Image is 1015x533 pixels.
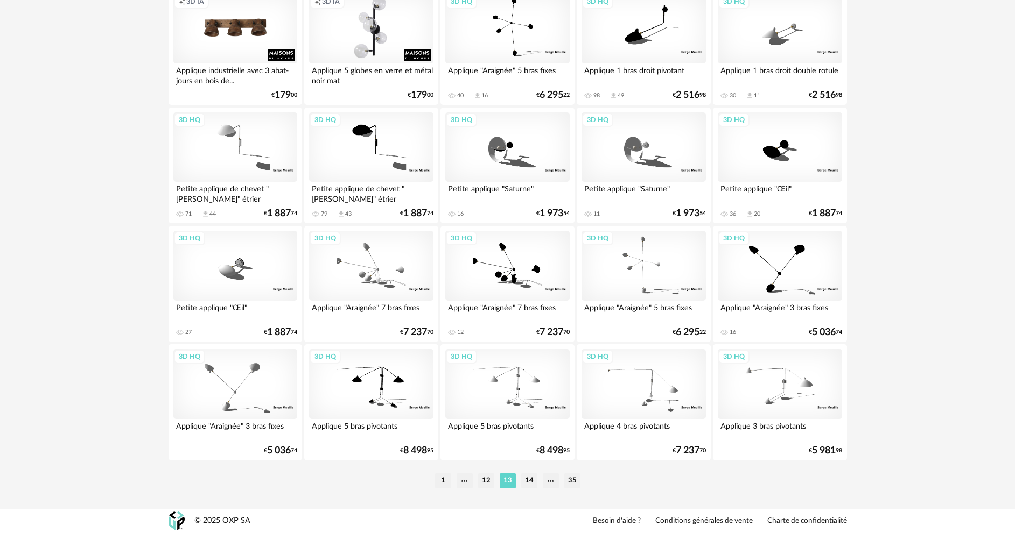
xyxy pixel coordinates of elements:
li: 14 [521,473,537,488]
span: 1 887 [812,210,836,217]
span: 1 887 [267,210,291,217]
div: 44 [209,210,216,218]
div: Applique "Araignée" 7 bras fixes [445,301,569,322]
span: 2 516 [812,91,836,99]
div: Applique 3 bras pivotants [718,419,842,440]
div: 36 [730,210,736,218]
a: 3D HQ Applique "Araignée" 3 bras fixes €5 03674 [169,344,302,460]
div: Petite applique de chevet "[PERSON_NAME]" étrier [309,182,433,203]
span: 1 887 [267,329,291,336]
span: 1 973 [540,210,563,217]
div: € 00 [271,91,297,99]
span: 6 295 [676,329,699,336]
a: Besoin d'aide ? [593,516,641,526]
div: € 54 [536,210,570,217]
div: 49 [618,92,624,100]
div: 3D HQ [582,231,613,245]
a: 3D HQ Applique 4 bras pivotants €7 23770 [577,344,710,460]
div: 3D HQ [718,113,750,127]
span: 1 887 [403,210,427,217]
span: 2 516 [676,91,699,99]
div: € 98 [809,91,842,99]
div: 3D HQ [446,350,477,364]
div: 3D HQ [174,231,205,245]
div: Applique "Araignée" 5 bras fixes [582,301,705,322]
a: 3D HQ Petite applique de chevet "[PERSON_NAME]" étrier 71 Download icon 44 €1 88774 [169,108,302,224]
span: Download icon [201,210,209,218]
div: 3D HQ [582,350,613,364]
div: Applique "Araignée" 3 bras fixes [173,419,297,440]
a: 3D HQ Applique 5 bras pivotants €8 49895 [440,344,574,460]
div: 43 [345,210,352,218]
div: € 95 [400,447,433,454]
a: 3D HQ Petite applique "Saturne" 11 €1 97354 [577,108,710,224]
div: 11 [754,92,760,100]
div: € 95 [536,447,570,454]
a: 3D HQ Applique "Araignée" 5 bras fixes €6 29522 [577,226,710,342]
span: 7 237 [676,447,699,454]
div: Petite applique "Saturne" [445,182,569,203]
span: 179 [411,91,427,99]
span: 7 237 [540,329,563,336]
div: 16 [457,210,464,218]
div: 3D HQ [174,113,205,127]
div: € 70 [400,329,433,336]
span: Download icon [610,91,618,100]
div: € 54 [673,210,706,217]
span: 7 237 [403,329,427,336]
div: 3D HQ [718,350,750,364]
div: € 74 [264,210,297,217]
a: 3D HQ Applique 3 bras pivotants €5 98198 [713,344,846,460]
div: 12 [457,329,464,336]
div: 16 [730,329,736,336]
div: 40 [457,92,464,100]
div: € 74 [809,210,842,217]
a: 3D HQ Petite applique de chevet "[PERSON_NAME]" étrier 79 Download icon 43 €1 88774 [304,108,438,224]
div: € 22 [673,329,706,336]
span: 5 981 [812,447,836,454]
a: Charte de confidentialité [767,516,847,526]
span: 5 036 [812,329,836,336]
div: Applique 5 bras pivotants [309,419,433,440]
div: Applique 4 bras pivotants [582,419,705,440]
span: 5 036 [267,447,291,454]
div: Applique "Araignée" 5 bras fixes [445,63,569,85]
div: € 70 [673,447,706,454]
div: 98 [593,92,600,100]
a: 3D HQ Applique "Araignée" 7 bras fixes 12 €7 23770 [440,226,574,342]
span: 179 [275,91,291,99]
div: 79 [321,210,327,218]
span: Download icon [746,210,754,218]
span: Download icon [337,210,345,218]
div: 3D HQ [718,231,750,245]
div: Petite applique de chevet "[PERSON_NAME]" étrier [173,182,297,203]
div: 30 [730,92,736,100]
div: 11 [593,210,600,218]
div: € 74 [400,210,433,217]
a: 3D HQ Applique "Araignée" 3 bras fixes 16 €5 03674 [713,226,846,342]
li: 35 [564,473,580,488]
span: Download icon [473,91,481,100]
img: OXP [169,511,185,530]
a: 3D HQ Applique 5 bras pivotants €8 49895 [304,344,438,460]
div: € 00 [408,91,433,99]
div: Applique 5 bras pivotants [445,419,569,440]
div: € 98 [673,91,706,99]
div: 3D HQ [310,113,341,127]
div: Applique 1 bras droit pivotant [582,63,705,85]
div: 3D HQ [446,231,477,245]
span: 8 498 [403,447,427,454]
span: Download icon [746,91,754,100]
div: Petite applique "Saturne" [582,182,705,203]
div: € 74 [264,447,297,454]
div: € 22 [536,91,570,99]
div: Applique "Araignée" 7 bras fixes [309,301,433,322]
div: 20 [754,210,760,218]
div: 16 [481,92,488,100]
div: 3D HQ [310,231,341,245]
div: € 74 [809,329,842,336]
div: 71 [185,210,192,218]
div: 3D HQ [310,350,341,364]
div: 3D HQ [174,350,205,364]
li: 12 [478,473,494,488]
